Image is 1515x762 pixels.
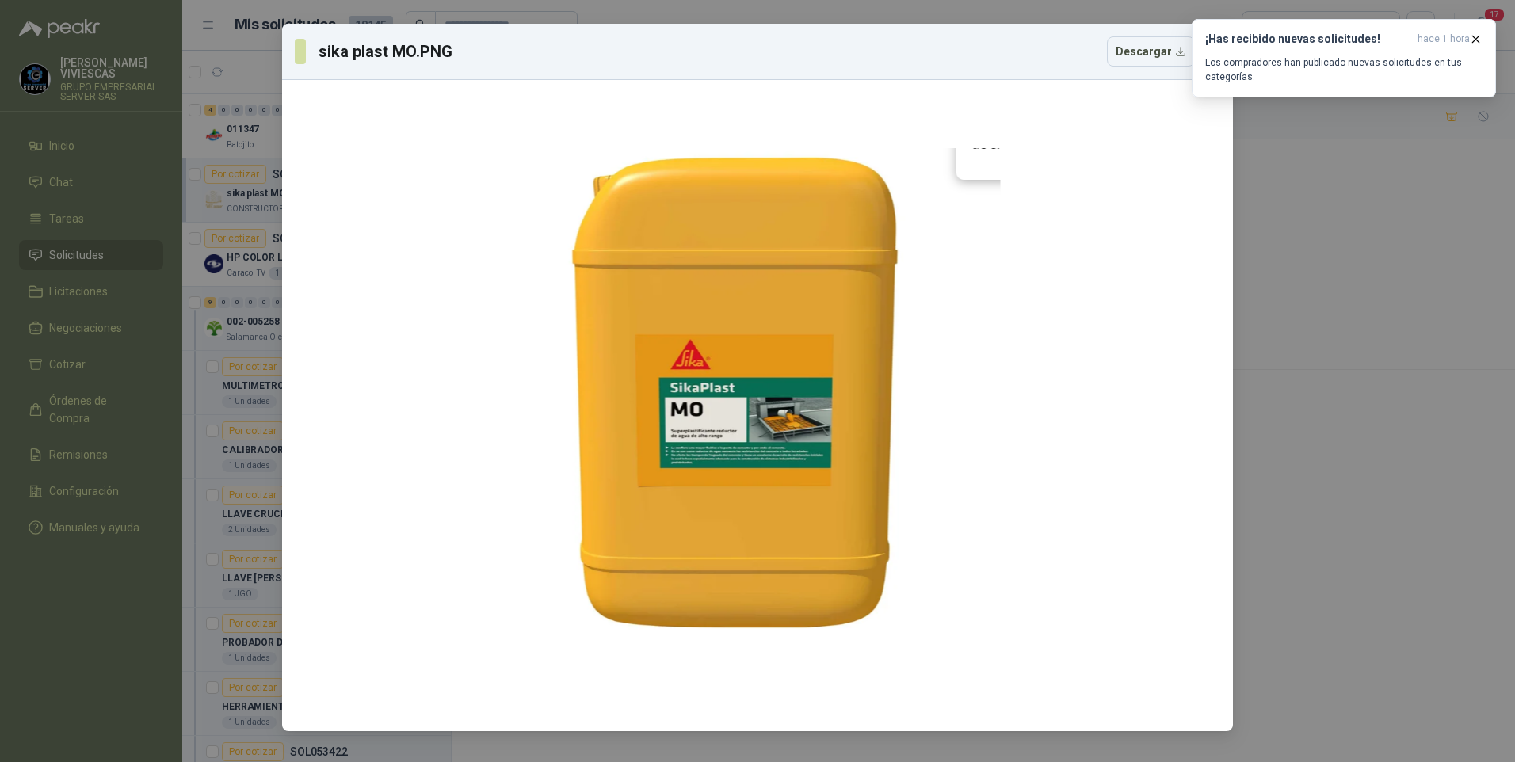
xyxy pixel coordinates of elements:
h3: sika plast MO.PNG [319,40,454,63]
p: Los compradores han publicado nuevas solicitudes en tus categorías. [1205,55,1483,84]
button: Descargar [1107,36,1195,67]
span: hace 1 hora [1418,32,1470,46]
h3: ¡Has recibido nuevas solicitudes! [1205,32,1411,46]
button: ¡Has recibido nuevas solicitudes!hace 1 hora Los compradores han publicado nuevas solicitudes en ... [1192,19,1496,97]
